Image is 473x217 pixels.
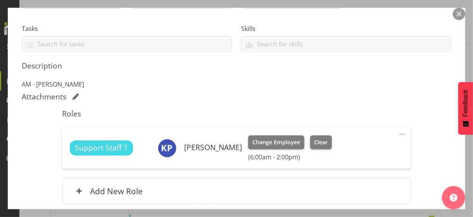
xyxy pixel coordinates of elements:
h6: (6:00am - 2:00pm) [248,153,332,161]
button: Feedback - Show survey [458,82,473,135]
p: AM - [PERSON_NAME] [22,80,451,89]
h5: Description [22,61,451,70]
input: Search for skills [242,38,451,50]
img: kunjadia-pratik11164.jpg [158,139,176,157]
span: Clear [314,138,328,147]
h6: [PERSON_NAME] [184,143,242,152]
h5: Roles [62,109,411,118]
input: Search for tasks [22,38,231,50]
button: Clear [310,135,332,149]
span: Change Employee [252,138,300,147]
label: Tasks [22,24,232,33]
span: Feedback [462,90,469,117]
h5: Attachments [22,92,66,101]
span: Support Staff 1 [75,142,128,154]
button: Change Employee [248,135,304,149]
img: help-xxl-2.png [450,194,457,202]
h6: Add New Role [90,186,143,196]
label: Skills [241,24,451,33]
